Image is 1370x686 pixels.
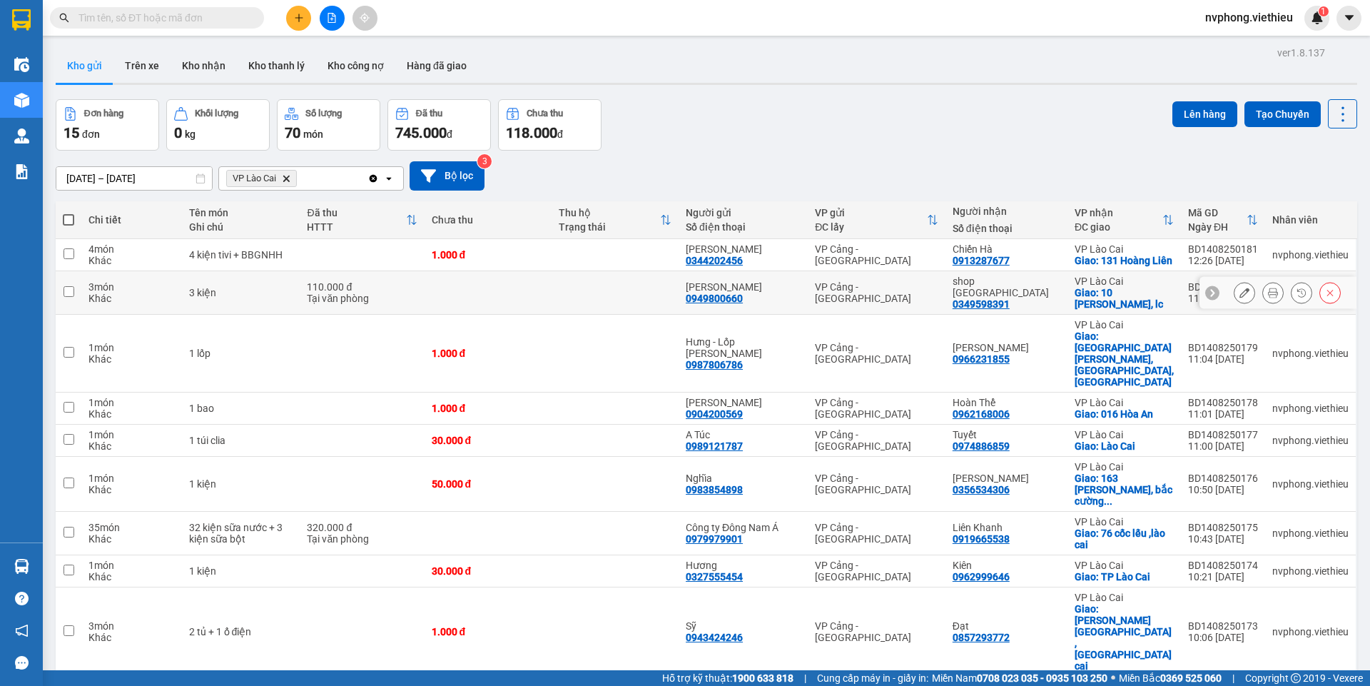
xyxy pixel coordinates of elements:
div: Đơn hàng [84,109,123,118]
div: 10:43 [DATE] [1188,533,1258,545]
div: Huy Hùng [953,342,1060,353]
div: Tại văn phòng [307,293,417,304]
div: 0904200569 [686,408,743,420]
span: 1 [1321,6,1326,16]
div: Đã thu [416,109,442,118]
div: 0943424246 [686,632,743,643]
input: Selected VP Lào Cai. [300,171,301,186]
div: Người nhận [953,206,1060,217]
div: 1 kiện [189,565,293,577]
div: Khác [88,440,174,452]
input: Tìm tên, số ĐT hoặc mã đơn [78,10,247,26]
span: | [804,670,806,686]
div: HTTT [307,221,405,233]
div: 0962999646 [953,571,1010,582]
img: icon-new-feature [1311,11,1324,24]
div: xuân chi [686,397,801,408]
div: nvphong.viethieu [1272,435,1349,446]
div: 110.000 đ [307,281,417,293]
div: BD1408250178 [1188,397,1258,408]
div: Khác [88,293,174,304]
button: Đã thu745.000đ [387,99,491,151]
div: Giao: Lào Cai [1075,440,1174,452]
div: BD1408250176 [1188,473,1258,484]
div: Giao: TP Lào Cai [1075,571,1174,582]
div: Đạt [953,620,1060,632]
div: Khác [88,255,174,266]
th: Toggle SortBy [808,201,945,239]
div: 0344202456 [686,255,743,266]
div: VP Cảng - [GEOGRAPHIC_DATA] [815,560,938,582]
span: copyright [1291,673,1301,683]
div: 11:11 [DATE] [1188,293,1258,304]
span: VP Lào Cai [233,173,276,184]
div: Sửa đơn hàng [1234,282,1255,303]
div: ĐC lấy [815,221,927,233]
div: nvphong.viethieu [1272,403,1349,414]
div: Khác [88,632,174,643]
img: warehouse-icon [14,93,29,108]
div: 1 món [88,429,174,440]
th: Toggle SortBy [1067,201,1181,239]
button: Kho công nợ [316,49,395,83]
div: 1 bao [189,403,293,414]
div: 0974886859 [953,440,1010,452]
div: Nhân viên [1272,214,1349,226]
span: aim [360,13,370,23]
button: Lên hàng [1172,101,1237,127]
div: 0979979901 [686,533,743,545]
div: 3 kiện [189,287,293,298]
button: caret-down [1336,6,1361,31]
div: Giao: đường khánh yên , lào cai [1075,603,1174,672]
div: VP Lào Cai [1075,276,1174,287]
div: 0989121787 [686,440,743,452]
div: ĐC giao [1075,221,1162,233]
input: Select a date range. [56,167,212,190]
span: nvphong.viethieu [1194,9,1304,26]
div: VP Lào Cai [1075,516,1174,528]
div: Giao: 016 Hòa An [1075,408,1174,420]
span: VP Lào Cai, close by backspace [226,170,297,187]
div: 0987806786 [686,359,743,370]
div: Khối lượng [195,109,238,118]
div: 4 món [88,243,174,255]
div: BD1408250177 [1188,429,1258,440]
div: Ngày ĐH [1188,221,1247,233]
div: VP Lào Cai [1075,461,1174,473]
button: Đơn hàng15đơn [56,99,159,151]
div: 1 lốp [189,348,293,359]
img: logo-vxr [12,9,31,31]
div: Thu hộ [559,207,660,218]
span: kg [185,128,196,140]
div: Đã thu [307,207,405,218]
div: VP Lào Cai [1075,560,1174,571]
div: VP Cảng - [GEOGRAPHIC_DATA] [815,522,938,545]
div: VP Cảng - [GEOGRAPHIC_DATA] [815,243,938,266]
img: warehouse-icon [14,559,29,574]
div: BD1408250179 [1188,342,1258,353]
div: 32 kiện sữa nước + 3 kiện sữa bột [189,522,293,545]
span: đ [557,128,563,140]
span: search [59,13,69,23]
div: 1.000 đ [432,403,544,414]
th: Toggle SortBy [300,201,424,239]
div: Anh Khang [953,473,1060,484]
svg: Delete [282,174,290,183]
button: Số lượng70món [277,99,380,151]
button: Hàng đã giao [395,49,478,83]
span: ⚪️ [1111,675,1115,681]
div: VP Cảng - [GEOGRAPHIC_DATA] [815,342,938,365]
img: warehouse-icon [14,57,29,72]
span: Miền Bắc [1119,670,1222,686]
span: file-add [327,13,337,23]
div: VP Lào Cai [1075,243,1174,255]
div: Số điện thoại [686,221,801,233]
span: notification [15,624,29,637]
div: 2 tủ + 1 ổ điện [189,626,293,637]
span: plus [294,13,304,23]
button: Chưa thu118.000đ [498,99,602,151]
div: 1.000 đ [432,348,544,359]
div: 0913287677 [953,255,1010,266]
strong: 0708 023 035 - 0935 103 250 [977,672,1107,684]
div: 1 túi clia [189,435,293,446]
